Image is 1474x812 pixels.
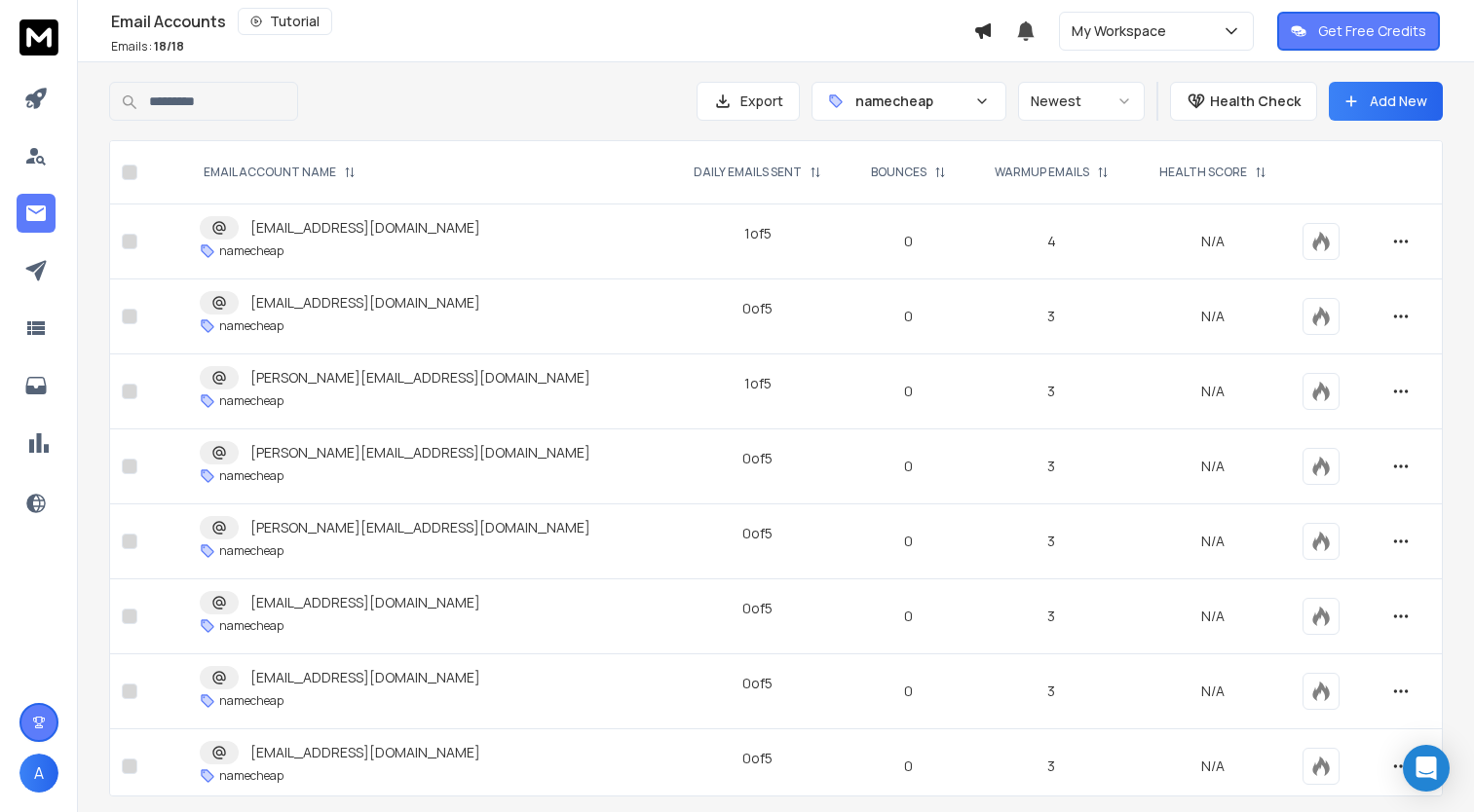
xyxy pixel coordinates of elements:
[742,599,773,618] div: 0 of 5
[250,218,480,238] p: [EMAIL_ADDRESS][DOMAIN_NAME]
[995,165,1089,180] p: WARMUP EMAILS
[250,443,590,462] p: [PERSON_NAME][EMAIL_ADDRESS][DOMAIN_NAME]
[250,293,480,313] p: [EMAIL_ADDRESS][DOMAIN_NAME]
[154,38,184,55] span: 18 / 18
[860,457,958,476] p: 0
[1146,232,1279,251] p: N/A
[250,593,480,612] p: [EMAIL_ADDRESS][DOMAIN_NAME]
[969,429,1134,504] td: 3
[111,8,973,35] div: Email Accounts
[250,368,590,388] p: [PERSON_NAME][EMAIL_ADDRESS][DOMAIN_NAME]
[697,82,800,121] button: Export
[855,92,966,111] p: namecheap
[204,165,356,180] div: EMAIL ACCOUNT NAME
[1210,92,1301,111] p: Health Check
[1072,21,1174,41] p: My Workspace
[250,518,590,537] p: [PERSON_NAME][EMAIL_ADDRESS][DOMAIN_NAME]
[860,607,958,626] p: 0
[742,749,773,768] div: 0 of 5
[744,374,772,393] div: 1 of 5
[219,693,283,709] p: namecheap
[860,682,958,701] p: 0
[744,224,772,243] div: 1 of 5
[1403,745,1450,792] div: Open Intercom Messenger
[860,532,958,551] p: 0
[1170,82,1317,121] button: Health Check
[250,668,480,687] p: [EMAIL_ADDRESS][DOMAIN_NAME]
[1146,607,1279,626] p: N/A
[1318,21,1426,41] p: Get Free Credits
[219,618,283,634] p: namecheap
[742,674,773,693] div: 0 of 5
[219,243,283,259] p: namecheap
[969,504,1134,579] td: 3
[1146,532,1279,551] p: N/A
[250,743,480,762] p: [EMAIL_ADDRESS][DOMAIN_NAME]
[1146,682,1279,701] p: N/A
[742,524,773,543] div: 0 of 5
[1329,82,1443,121] button: Add New
[111,39,184,55] p: Emails :
[694,165,802,180] p: DAILY EMAILS SENT
[969,204,1134,279] td: 4
[219,543,283,559] p: namecheap
[1018,82,1145,121] button: Newest
[219,468,283,484] p: namecheap
[1146,757,1279,776] p: N/A
[969,354,1134,429] td: 3
[1146,457,1279,476] p: N/A
[860,382,958,401] p: 0
[238,8,332,35] button: Tutorial
[860,232,958,251] p: 0
[742,299,773,318] div: 0 of 5
[19,754,58,793] button: A
[1159,165,1247,180] p: HEALTH SCORE
[969,729,1134,804] td: 3
[860,757,958,776] p: 0
[1277,12,1440,51] button: Get Free Credits
[969,579,1134,654] td: 3
[860,307,958,326] p: 0
[219,768,283,784] p: namecheap
[969,654,1134,729] td: 3
[1146,382,1279,401] p: N/A
[219,318,283,334] p: namecheap
[742,449,773,468] div: 0 of 5
[969,279,1134,354] td: 3
[219,393,283,409] p: namecheap
[1146,307,1279,326] p: N/A
[871,165,926,180] p: BOUNCES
